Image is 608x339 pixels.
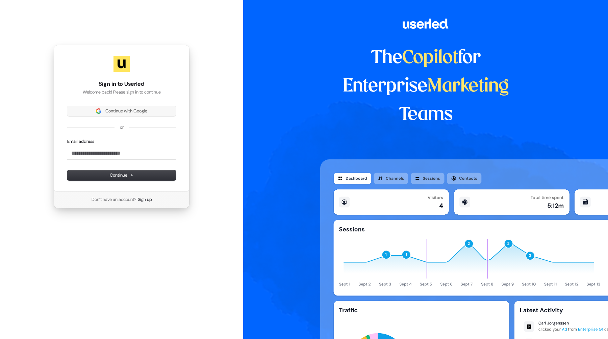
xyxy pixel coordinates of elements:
[67,170,176,180] button: Continue
[110,172,133,178] span: Continue
[113,56,130,72] img: Userled
[67,80,176,88] h1: Sign in to Userled
[92,197,136,203] span: Don’t have an account?
[105,108,147,114] span: Continue with Google
[320,44,531,129] h1: The for Enterprise Teams
[67,89,176,95] p: Welcome back! Please sign in to continue
[427,78,509,95] span: Marketing
[96,108,101,114] img: Sign in with Google
[67,138,94,145] label: Email address
[138,197,152,203] a: Sign up
[67,106,176,116] button: Sign in with GoogleContinue with Google
[402,49,458,67] span: Copilot
[120,124,124,130] p: or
